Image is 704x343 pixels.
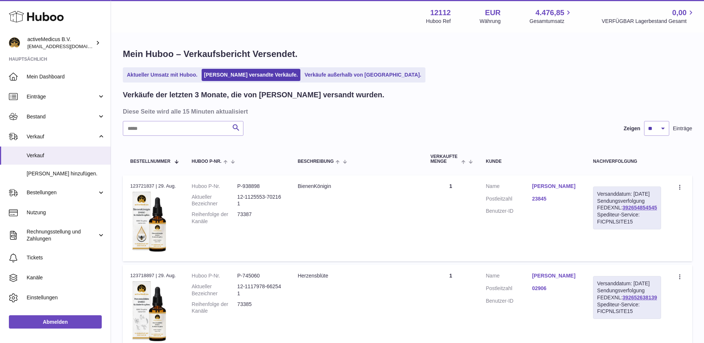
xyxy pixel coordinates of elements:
[27,170,105,177] span: [PERSON_NAME] hinzufügen.
[27,133,97,140] span: Verkauf
[130,192,167,252] img: 121121705937533.png
[27,189,97,196] span: Bestellungen
[130,272,177,279] div: 123718897 | 29. Aug.
[673,125,692,132] span: Einträge
[426,18,451,25] div: Huboo Ref
[298,183,416,190] div: BienenKönigin
[529,8,573,25] a: 4.476,85 Gesamtumsatz
[480,18,501,25] div: Währung
[123,48,692,60] h1: Mein Huboo – Verkaufsbericht Versendet.
[237,283,283,297] dd: 12-1117978-662541
[27,209,105,216] span: Nutzung
[27,274,105,281] span: Kanäle
[486,297,532,305] dt: Benutzer-ID
[27,93,97,100] span: Einträge
[532,285,578,292] a: 02906
[532,272,578,279] a: [PERSON_NAME]
[192,183,237,190] dt: Huboo P-Nr.
[192,283,237,297] dt: Aktueller Bezeichner
[130,281,167,342] img: 121121686904475.png
[672,8,687,18] span: 0,00
[237,211,283,225] dd: 73387
[423,175,479,261] td: 1
[430,8,451,18] strong: 12112
[237,272,283,279] dd: P-745060
[486,195,532,204] dt: Postleitzahl
[123,90,384,100] h2: Verkäufe der letzten 3 Monate, die von [PERSON_NAME] versandt wurden.
[597,211,657,225] div: Spediteur-Service: FICPNLSITE15
[431,154,459,164] span: Verkaufte Menge
[27,73,105,80] span: Mein Dashboard
[237,301,283,315] dd: 73385
[123,107,690,115] h3: Diese Seite wird alle 15 Minuten aktualisiert
[623,295,657,300] a: 392652638139
[9,37,20,48] img: info@activemedicus.com
[192,272,237,279] dt: Huboo P-Nr.
[536,8,565,18] span: 4.476,85
[624,125,640,132] label: Zeigen
[532,195,578,202] a: 23845
[529,18,573,25] span: Gesamtumsatz
[485,8,501,18] strong: EUR
[486,183,532,192] dt: Name
[130,183,177,189] div: 123721837 | 29. Aug.
[532,183,578,190] a: [PERSON_NAME]
[302,69,424,81] a: Verkäufe außerhalb von [GEOGRAPHIC_DATA].
[124,69,200,81] a: Aktueller Umsatz mit Huboo.
[27,113,97,120] span: Bestand
[486,272,532,281] dt: Name
[27,254,105,261] span: Tickets
[602,8,695,25] a: 0,00 VERFÜGBAR Lagerbestand Gesamt
[486,208,532,215] dt: Benutzer-ID
[593,159,661,164] div: Nachverfolgung
[486,159,578,164] div: Kunde
[27,43,109,49] span: [EMAIL_ADDRESS][DOMAIN_NAME]
[27,228,97,242] span: Rechnungsstellung und Zahlungen
[597,191,657,198] div: Versanddatum: [DATE]
[298,159,334,164] span: Beschreibung
[192,194,237,208] dt: Aktueller Bezeichner
[27,152,105,159] span: Verkauf
[27,294,105,301] span: Einstellungen
[130,159,171,164] span: Bestellnummer
[623,205,657,211] a: 392654854545
[593,186,661,229] div: Sendungsverfolgung FEDEXNL:
[9,315,102,329] a: Abmelden
[192,301,237,315] dt: Reihenfolge der Kanäle
[192,159,222,164] span: Huboo P-Nr.
[602,18,695,25] span: VERFÜGBAR Lagerbestand Gesamt
[597,301,657,315] div: Spediteur-Service: FICPNLSITE15
[237,183,283,190] dd: P-938898
[202,69,301,81] a: [PERSON_NAME] versandte Verkäufe.
[597,280,657,287] div: Versanddatum: [DATE]
[593,276,661,319] div: Sendungsverfolgung FEDEXNL:
[486,285,532,294] dt: Postleitzahl
[237,194,283,208] dd: 12-1125553-702161
[298,272,416,279] div: Herzensblüte
[192,211,237,225] dt: Reihenfolge der Kanäle
[27,36,94,50] div: activeMedicus B.V.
